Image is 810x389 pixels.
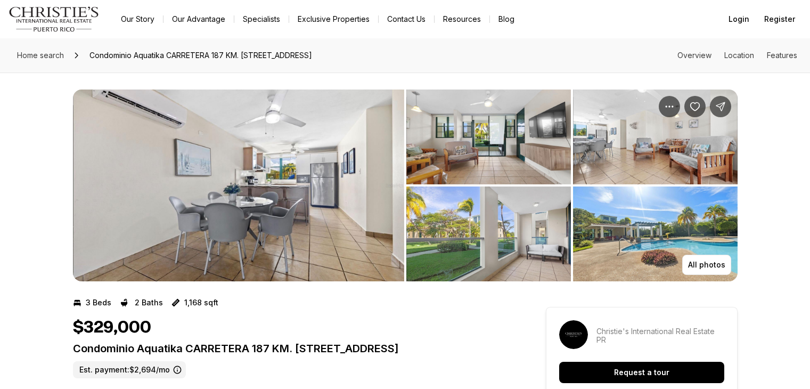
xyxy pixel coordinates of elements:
p: 1,168 sqft [184,298,218,307]
a: Skip to: Location [724,51,754,60]
button: Login [722,9,756,30]
p: Christie's International Real Estate PR [596,327,724,344]
p: All photos [688,261,725,269]
button: View image gallery [573,187,738,281]
a: Resources [435,12,489,27]
button: View image gallery [573,90,738,184]
span: Login [729,15,749,23]
a: Exclusive Properties [289,12,378,27]
p: Request a tour [614,368,669,377]
a: Our Story [112,12,163,27]
p: Condominio Aquatika CARRETERA 187 KM. [STREET_ADDRESS] [73,342,508,355]
a: Specialists [234,12,289,27]
div: Listing Photos [73,90,738,281]
button: Request a tour [559,362,724,383]
li: 2 of 6 [406,90,738,281]
nav: Page section menu [677,51,797,60]
a: Skip to: Features [767,51,797,60]
p: 3 Beds [86,298,111,307]
button: View image gallery [406,90,571,184]
button: Save Property: Condominio Aquatika CARRETERA 187 KM. 23.6, BARRIO #4601 [684,96,706,117]
label: Est. payment: $2,694/mo [73,361,186,378]
span: Condominio Aquatika CARRETERA 187 KM. [STREET_ADDRESS] [85,47,316,64]
button: View image gallery [73,90,404,281]
p: 2 Baths [135,298,163,307]
button: Contact Us [379,12,434,27]
span: Home search [17,51,64,60]
button: Share Property: Condominio Aquatika CARRETERA 187 KM. 23.6, BARRIO #4601 [710,96,731,117]
img: logo [9,6,100,32]
a: Home search [13,47,68,64]
button: All photos [682,255,731,275]
button: Property options [659,96,680,117]
a: Our Advantage [163,12,234,27]
a: Blog [490,12,523,27]
span: Register [764,15,795,23]
button: Register [758,9,801,30]
li: 1 of 6 [73,90,404,281]
a: Skip to: Overview [677,51,711,60]
button: View image gallery [406,187,571,281]
h1: $329,000 [73,318,151,338]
